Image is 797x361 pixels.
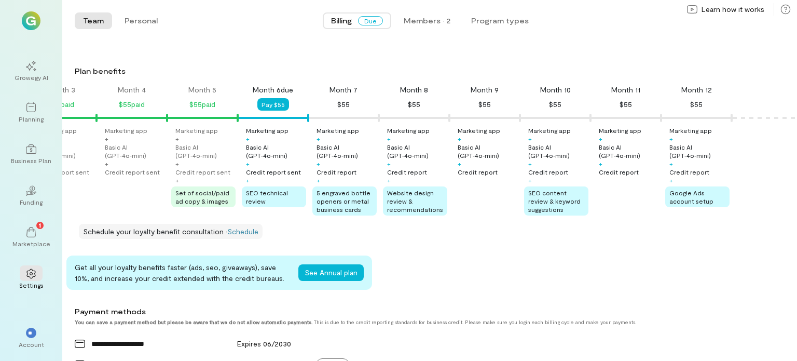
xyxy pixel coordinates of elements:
div: + [669,176,673,184]
div: + [387,159,391,168]
div: Credit report [599,168,639,176]
div: Marketing app [105,126,147,135]
span: Set of social/paid ad copy & images [175,189,229,205]
a: Schedule [227,227,258,236]
div: Account [19,340,44,349]
div: + [458,135,461,143]
div: + [458,159,461,168]
div: Month 9 [471,85,499,95]
div: $55 [620,98,632,111]
div: Marketing app [599,126,641,135]
div: + [317,135,320,143]
div: Marketing app [528,126,571,135]
span: 5 engraved bottle openers or metal business cards [317,189,370,213]
div: Basic AI (GPT‑4o‑mini) [175,143,236,159]
div: Credit report sent [175,168,230,176]
div: Credit report [528,168,568,176]
div: + [317,176,320,184]
div: $55 paid [119,98,145,111]
div: + [387,135,391,143]
div: Basic AI (GPT‑4o‑mini) [387,143,447,159]
div: Month 10 [540,85,571,95]
div: Month 5 [188,85,216,95]
div: This is due to the credit reporting standards for business credit. Please make sure you login eac... [75,319,721,325]
div: + [599,135,602,143]
div: Marketing app [387,126,430,135]
strong: You can save a payment method but please be aware that we do not allow automatic payments. [75,319,312,325]
div: Marketing app [458,126,500,135]
div: + [246,176,250,184]
div: Basic AI (GPT‑4o‑mini) [669,143,730,159]
div: Marketplace [12,239,50,248]
div: Month 7 [329,85,358,95]
div: Month 6 due [253,85,293,95]
div: Basic AI (GPT‑4o‑mini) [317,143,377,159]
div: Basic AI (GPT‑4o‑mini) [246,143,306,159]
div: $55 [408,98,420,111]
div: Credit report [458,168,498,176]
button: Members · 2 [395,12,459,29]
div: Month 11 [611,85,640,95]
div: Business Plan [11,156,51,165]
div: Planning [19,115,44,123]
div: + [105,159,108,168]
div: Basic AI (GPT‑4o‑mini) [528,143,588,159]
span: Schedule your loyalty benefit consultation · [83,227,227,236]
span: Learn how it works [702,4,764,15]
div: Marketing app [175,126,218,135]
div: $55 [337,98,350,111]
div: + [669,159,673,168]
div: + [175,135,179,143]
div: + [528,135,532,143]
a: Marketplace [12,219,50,256]
a: Growegy AI [12,52,50,90]
div: $55 [690,98,703,111]
div: Credit report [669,168,709,176]
div: + [246,159,250,168]
span: Website design review & recommendations [387,189,443,213]
button: Personal [116,12,166,29]
span: 1 [39,220,41,230]
div: Basic AI (GPT‑4o‑mini) [458,143,518,159]
div: Members · 2 [404,16,450,26]
div: + [528,159,532,168]
div: Credit report sent [105,168,160,176]
div: Month 4 [118,85,146,95]
div: + [669,135,673,143]
a: Planning [12,94,50,131]
div: Basic AI (GPT‑4o‑mini) [34,143,94,159]
div: Credit report [317,168,356,176]
a: Funding [12,177,50,215]
div: Month 8 [400,85,428,95]
div: Credit report sent [246,168,301,176]
div: Plan benefits [75,66,793,76]
div: Get all your loyalty benefits faster (ads, seo, giveaways), save 10%, and increase your credit ex... [75,262,290,284]
a: Business Plan [12,136,50,173]
span: Due [358,16,383,25]
div: Marketing app [246,126,288,135]
button: Pay $55 [257,98,289,111]
div: + [175,176,179,184]
a: Settings [12,260,50,298]
div: Settings [19,281,44,289]
div: + [317,159,320,168]
span: Expires 06/2030 [237,339,291,348]
div: + [387,176,391,184]
button: BillingDue [323,12,391,29]
span: Billing [331,16,352,26]
div: Payment methods [75,306,721,317]
button: Program types [463,12,537,29]
div: Credit report [387,168,427,176]
div: Growegy AI [15,73,48,82]
span: SEO content review & keyword suggestions [528,189,581,213]
div: $55 [478,98,491,111]
div: Funding [20,198,43,206]
div: Month 12 [681,85,712,95]
span: SEO technical review [246,189,288,205]
div: $55 [549,98,561,111]
div: Marketing app [669,126,712,135]
span: Google Ads account setup [669,189,713,205]
div: + [528,176,532,184]
div: $55 paid [189,98,215,111]
div: + [246,135,250,143]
